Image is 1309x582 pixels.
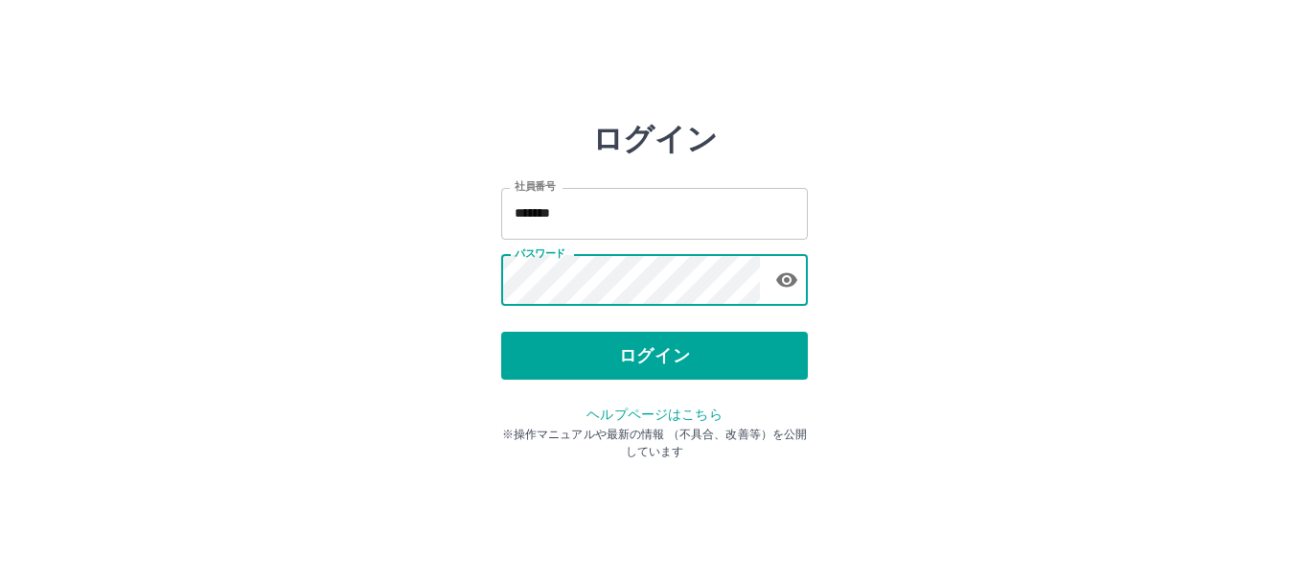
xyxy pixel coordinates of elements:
button: ログイン [501,332,808,380]
h2: ログイン [592,121,718,157]
label: 社員番号 [515,179,555,194]
a: ヘルプページはこちら [586,407,722,422]
p: ※操作マニュアルや最新の情報 （不具合、改善等）を公開しています [501,426,808,460]
label: パスワード [515,246,565,261]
